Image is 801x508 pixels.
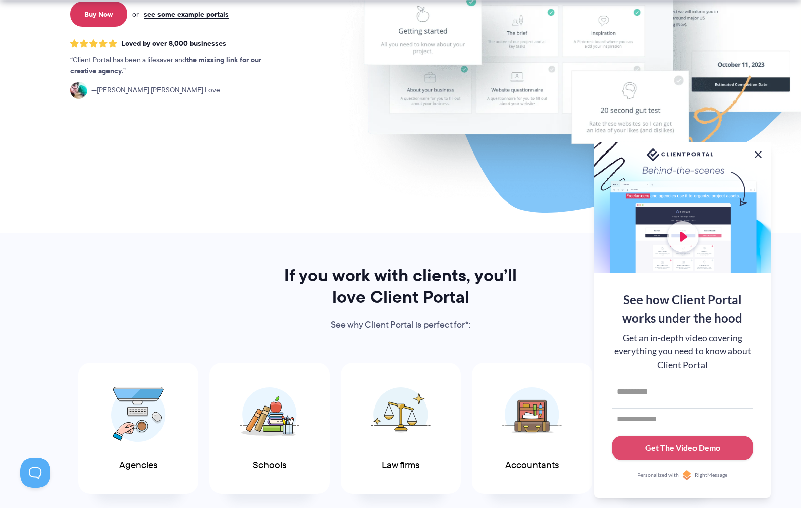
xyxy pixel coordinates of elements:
[612,332,753,372] div: Get an in-depth video covering everything you need to know about Client Portal
[505,460,559,471] span: Accountants
[70,55,282,77] p: Client Portal has been a lifesaver and .
[382,460,419,471] span: Law firms
[144,10,229,19] a: see some example portals
[253,460,286,471] span: Schools
[341,363,461,494] a: Law firms
[612,436,753,461] button: Get The Video Demo
[121,39,226,48] span: Loved by over 8,000 businesses
[645,442,720,454] div: Get The Video Demo
[682,470,692,480] img: Personalized with RightMessage
[119,460,157,471] span: Agencies
[695,471,727,479] span: RightMessage
[612,291,753,327] div: See how Client Portal works under the hood
[271,318,531,333] p: See why Client Portal is perfect for*:
[91,85,220,96] span: [PERSON_NAME] [PERSON_NAME] Love
[209,363,330,494] a: Schools
[612,470,753,480] a: Personalized withRightMessage
[70,2,127,27] a: Buy Now
[271,265,531,308] h2: If you work with clients, you’ll love Client Portal
[20,458,50,488] iframe: Toggle Customer Support
[637,471,679,479] span: Personalized with
[132,10,139,19] span: or
[70,54,261,76] strong: the missing link for our creative agency
[78,363,198,494] a: Agencies
[472,363,592,494] a: Accountants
